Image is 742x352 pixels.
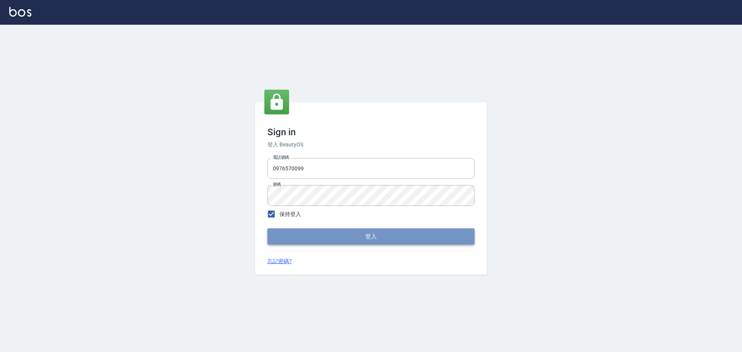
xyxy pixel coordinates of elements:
label: 密碼 [273,182,281,187]
h3: Sign in [267,127,475,138]
label: 電話號碼 [273,155,289,160]
img: Logo [9,7,31,17]
a: 忘記密碼? [267,257,292,265]
h6: 登入 BeautyOS [267,141,475,149]
button: 登入 [267,228,475,245]
span: 保持登入 [279,210,301,218]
